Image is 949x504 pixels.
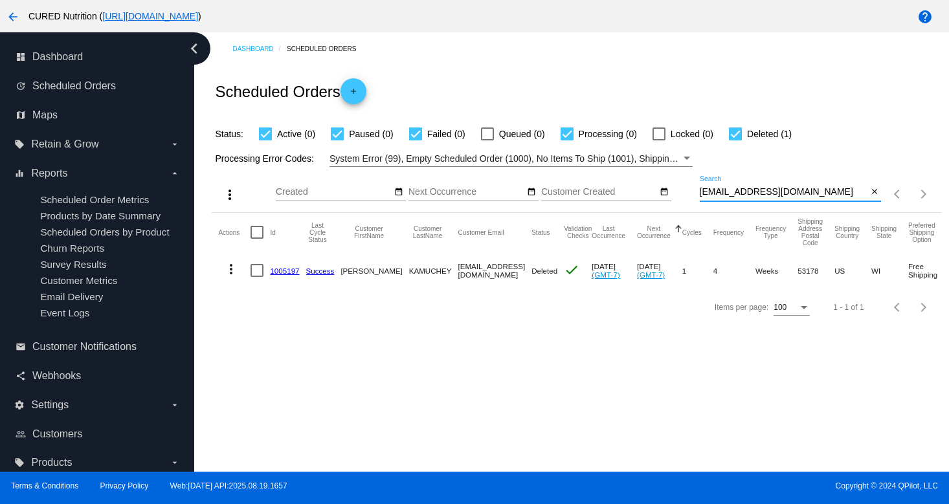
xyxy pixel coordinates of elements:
[170,457,180,468] i: arrow_drop_down
[16,105,180,126] a: map Maps
[14,139,25,149] i: local_offer
[31,457,72,468] span: Products
[531,267,557,275] span: Deleted
[700,187,868,197] input: Search
[215,129,243,139] span: Status:
[215,153,314,164] span: Processing Error Codes:
[564,262,579,278] mat-icon: check
[270,267,299,275] a: 1005197
[917,9,933,25] mat-icon: help
[16,76,180,96] a: update Scheduled Orders
[170,139,180,149] i: arrow_drop_down
[11,481,78,490] a: Terms & Conditions
[218,213,251,252] mat-header-cell: Actions
[834,252,871,289] mat-cell: US
[28,11,201,21] span: CURED Nutrition ( )
[486,481,938,490] span: Copyright © 2024 QPilot, LLC
[31,168,67,179] span: Reports
[40,210,161,221] a: Products by Date Summary
[222,187,238,203] mat-icon: more_vert
[32,428,82,440] span: Customers
[408,187,525,197] input: Next Occurrence
[32,51,83,63] span: Dashboard
[14,457,25,468] i: local_offer
[16,424,180,444] a: people_outline Customers
[885,181,911,207] button: Previous page
[170,481,287,490] a: Web:[DATE] API:2025.08.19.1657
[833,303,864,312] div: 1 - 1 of 1
[755,252,798,289] mat-cell: Weeks
[40,275,117,286] a: Customer Metrics
[16,47,180,67] a: dashboard Dashboard
[409,252,458,289] mat-cell: KAMUCHEY
[329,151,693,167] mat-select: Filter by Processing Error Codes
[32,109,58,121] span: Maps
[660,187,669,197] mat-icon: date_range
[755,225,786,239] button: Change sorting for FrequencyType
[671,126,713,142] span: Locked (0)
[911,294,937,320] button: Next page
[170,168,180,179] i: arrow_drop_down
[14,168,25,179] i: equalizer
[908,222,935,243] button: Change sorting for PreferredShippingOption
[170,400,180,410] i: arrow_drop_down
[40,291,103,302] a: Email Delivery
[798,218,823,247] button: Change sorting for ShippingPostcode
[715,303,768,312] div: Items per page:
[40,259,106,270] a: Survey Results
[867,186,881,199] button: Clear
[713,252,755,289] mat-cell: 4
[637,270,665,279] a: (GMT-7)
[349,126,393,142] span: Paused (0)
[911,181,937,207] button: Next page
[31,399,69,411] span: Settings
[637,225,671,239] button: Change sorting for NextOccurrenceUtc
[870,187,879,197] mat-icon: close
[16,371,26,381] i: share
[592,252,637,289] mat-cell: [DATE]
[346,87,361,102] mat-icon: add
[541,187,658,197] input: Customer Created
[774,303,787,312] span: 100
[394,187,403,197] mat-icon: date_range
[531,228,550,236] button: Change sorting for Status
[637,252,682,289] mat-cell: [DATE]
[409,225,447,239] button: Change sorting for CustomerLastName
[871,252,908,289] mat-cell: WI
[16,52,26,62] i: dashboard
[885,294,911,320] button: Previous page
[277,126,315,142] span: Active (0)
[908,252,947,289] mat-cell: Free Shipping
[223,261,239,277] mat-icon: more_vert
[215,78,366,104] h2: Scheduled Orders
[499,126,545,142] span: Queued (0)
[14,400,25,410] i: settings
[16,110,26,120] i: map
[747,126,792,142] span: Deleted (1)
[682,252,713,289] mat-cell: 1
[306,267,335,275] a: Success
[16,81,26,91] i: update
[31,138,98,150] span: Retain & Grow
[564,213,592,252] mat-header-cell: Validation Checks
[40,307,89,318] a: Event Logs
[276,187,392,197] input: Created
[427,126,465,142] span: Failed (0)
[592,270,620,279] a: (GMT-7)
[798,252,834,289] mat-cell: 53178
[232,39,287,59] a: Dashboard
[184,38,205,59] i: chevron_left
[40,243,104,254] a: Churn Reports
[16,342,26,352] i: email
[287,39,368,59] a: Scheduled Orders
[270,228,275,236] button: Change sorting for Id
[341,252,408,289] mat-cell: [PERSON_NAME]
[40,226,169,237] a: Scheduled Orders by Product
[579,126,637,142] span: Processing (0)
[16,366,180,386] a: share Webhooks
[5,9,21,25] mat-icon: arrow_back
